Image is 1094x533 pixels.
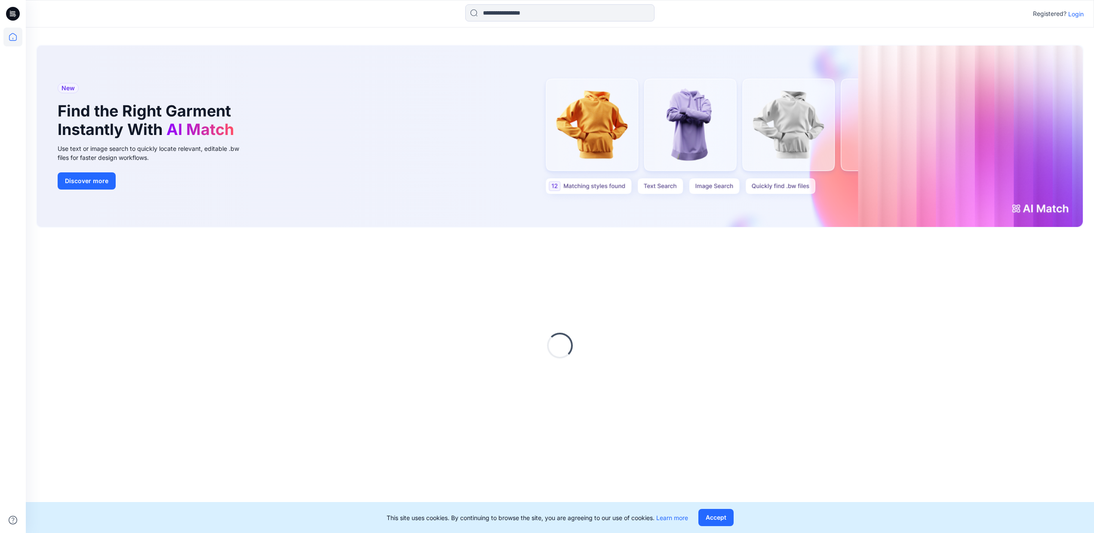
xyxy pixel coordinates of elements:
[58,172,116,190] button: Discover more
[656,514,688,521] a: Learn more
[58,144,251,162] div: Use text or image search to quickly locate relevant, editable .bw files for faster design workflows.
[387,513,688,522] p: This site uses cookies. By continuing to browse the site, you are agreeing to our use of cookies.
[1033,9,1066,19] p: Registered?
[61,83,75,93] span: New
[1068,9,1084,18] p: Login
[698,509,734,526] button: Accept
[58,102,238,139] h1: Find the Right Garment Instantly With
[166,120,234,139] span: AI Match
